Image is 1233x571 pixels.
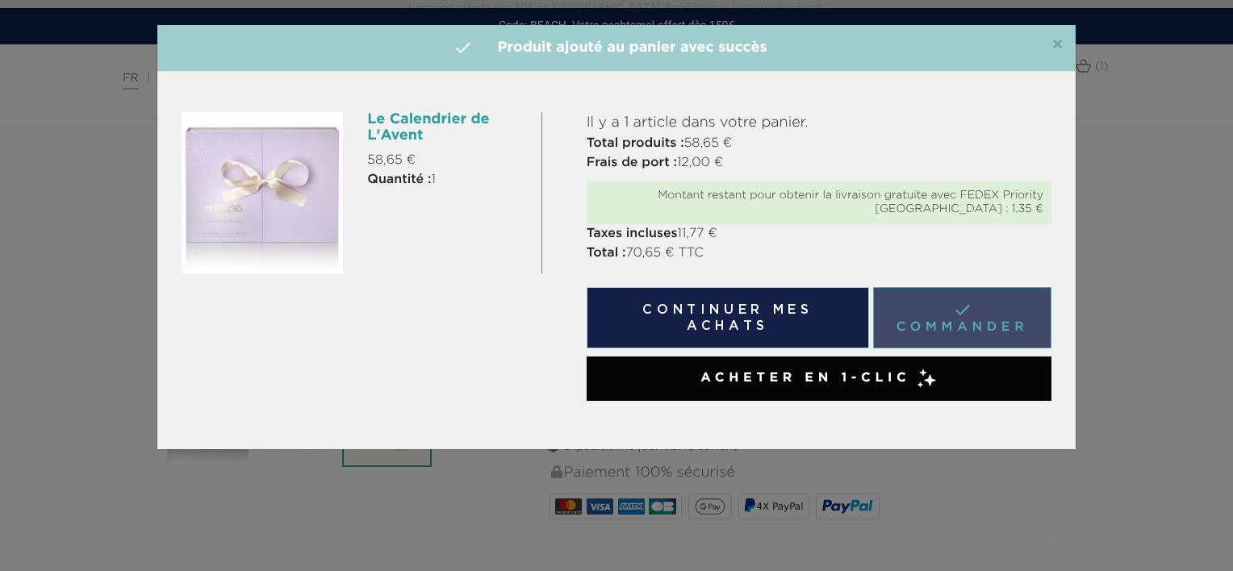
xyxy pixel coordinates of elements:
strong: Frais de port : [587,156,677,169]
span: × [1051,35,1064,55]
strong: Total : [587,247,626,260]
p: 70,65 € TTC [587,244,1051,263]
button: Continuer mes achats [587,287,869,348]
i:  [453,38,473,57]
p: 1 [367,170,529,190]
p: 58,65 € [587,134,1051,153]
button: Close [1051,35,1064,55]
img: Le Calendrier de L'Avent [182,112,343,273]
div: Montant restant pour obtenir la livraison gratuite avec FEDEX Priority [GEOGRAPHIC_DATA] : 1,35 € [595,189,1043,216]
strong: Quantité : [367,173,431,186]
strong: Taxes incluses [587,227,678,240]
p: 11,77 € [587,224,1051,244]
h4: Produit ajouté au panier avec succès [169,37,1064,59]
h6: Le Calendrier de L'Avent [367,112,529,144]
p: 12,00 € [587,153,1051,173]
p: 58,65 € [367,151,529,170]
a: Commander [873,287,1051,348]
strong: Total produits : [587,137,684,150]
p: Il y a 1 article dans votre panier. [587,112,1051,134]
